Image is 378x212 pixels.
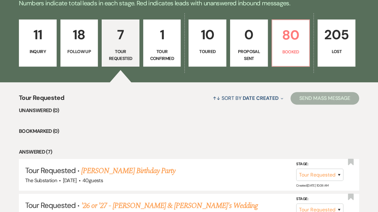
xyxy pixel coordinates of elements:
[106,24,135,45] p: 7
[25,200,76,210] span: Tour Requested
[19,19,57,67] a: 11Inquiry
[147,48,177,62] p: Tour Confirmed
[318,19,355,67] a: 205Lost
[81,165,175,177] a: [PERSON_NAME] Birthday Party
[23,48,53,55] p: Inquiry
[19,148,359,156] li: Answered (7)
[65,24,94,45] p: 18
[243,95,278,101] span: Date Created
[296,196,343,203] label: Stage:
[25,177,57,184] span: The Substation
[143,19,181,67] a: 1Tour Confirmed
[193,48,222,55] p: Toured
[19,93,64,106] span: Tour Requested
[272,19,310,67] a: 80Booked
[65,48,94,55] p: Follow Up
[210,90,286,106] button: Sort By Date Created
[322,48,351,55] p: Lost
[147,24,177,45] p: 1
[296,183,328,188] span: Created: [DATE] 10:06 AM
[23,24,53,45] p: 11
[106,48,135,62] p: Tour Requested
[102,19,139,67] a: 7Tour Requested
[276,24,306,46] p: 80
[322,24,351,45] p: 205
[276,48,306,55] p: Booked
[234,24,264,45] p: 0
[60,19,98,67] a: 18Follow Up
[234,48,264,62] p: Proposal Sent
[291,92,359,105] button: Send Mass Message
[81,200,258,211] a: '26 or '27 - [PERSON_NAME] & [PERSON_NAME]'s Wedding
[230,19,268,67] a: 0Proposal Sent
[213,95,220,101] span: ↑↓
[193,24,222,45] p: 10
[63,177,76,184] span: [DATE]
[19,106,359,115] li: Unanswered (0)
[189,19,226,67] a: 10Toured
[82,177,103,184] span: 40 guests
[25,166,76,175] span: Tour Requested
[296,161,343,168] label: Stage:
[19,127,359,135] li: Bookmarked (0)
